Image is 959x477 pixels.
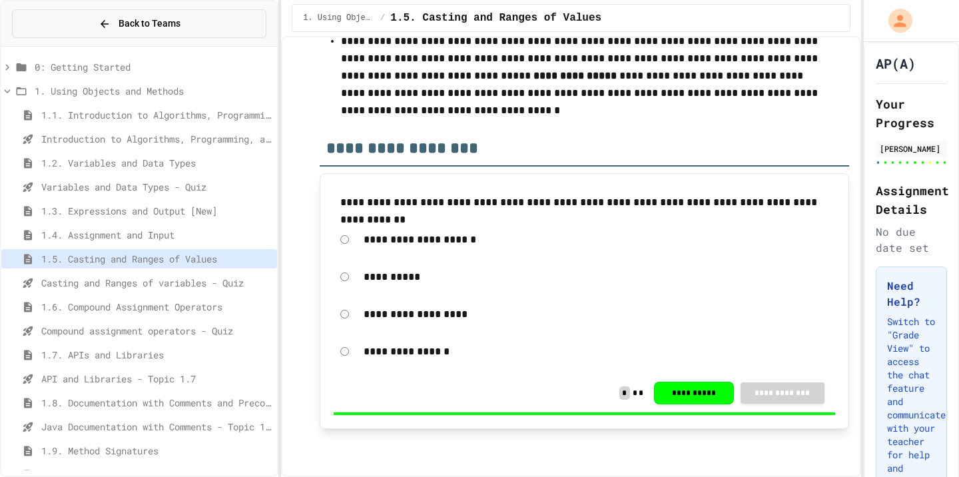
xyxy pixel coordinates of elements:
[41,420,272,434] span: Java Documentation with Comments - Topic 1.8
[41,252,272,266] span: 1.5. Casting and Ranges of Values
[41,324,272,338] span: Compound assignment operators - Quiz
[35,84,272,98] span: 1. Using Objects and Methods
[876,224,947,256] div: No due date set
[876,181,947,219] h2: Assignment Details
[41,444,272,458] span: 1.9. Method Signatures
[41,300,272,314] span: 1.6. Compound Assignment Operators
[390,10,601,26] span: 1.5. Casting and Ranges of Values
[880,143,943,155] div: [PERSON_NAME]
[41,276,272,290] span: Casting and Ranges of variables - Quiz
[41,180,272,194] span: Variables and Data Types - Quiz
[41,348,272,362] span: 1.7. APIs and Libraries
[303,13,375,23] span: 1. Using Objects and Methods
[41,372,272,386] span: API and Libraries - Topic 1.7
[119,17,180,31] span: Back to Teams
[874,5,916,36] div: My Account
[35,60,272,74] span: 0: Getting Started
[41,396,272,410] span: 1.8. Documentation with Comments and Preconditions
[12,9,266,38] button: Back to Teams
[41,108,272,122] span: 1.1. Introduction to Algorithms, Programming, and Compilers
[380,13,385,23] span: /
[876,54,916,73] h1: AP(A)
[41,204,272,218] span: 1.3. Expressions and Output [New]
[876,95,947,132] h2: Your Progress
[887,278,936,310] h3: Need Help?
[41,228,272,242] span: 1.4. Assignment and Input
[41,132,272,146] span: Introduction to Algorithms, Programming, and Compilers
[41,156,272,170] span: 1.2. Variables and Data Types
